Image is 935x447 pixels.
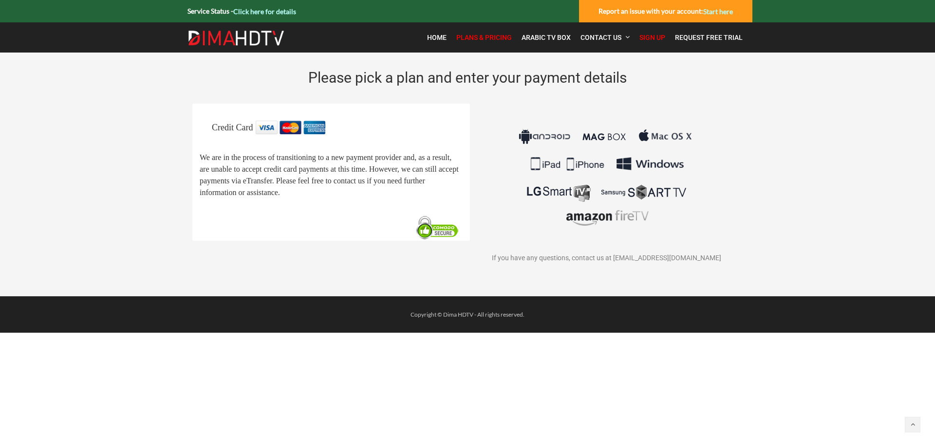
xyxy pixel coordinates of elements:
[905,417,920,432] a: Back to top
[187,7,296,15] strong: Service Status -
[492,254,721,262] span: If you have any questions, contact us at [EMAIL_ADDRESS][DOMAIN_NAME]
[456,34,512,41] span: Plans & Pricing
[703,7,733,16] a: Start here
[187,30,285,46] img: Dima HDTV
[422,27,451,48] a: Home
[183,309,752,321] div: Copyright © Dima HDTV - All rights reserved.
[517,27,576,48] a: Arabic TV Box
[308,69,627,86] span: Please pick a plan and enter your payment details
[598,7,733,15] strong: Report an issue with your account:
[522,34,571,41] span: Arabic TV Box
[639,34,665,41] span: Sign Up
[580,34,621,41] span: Contact Us
[635,27,670,48] a: Sign Up
[675,34,743,41] span: Request Free Trial
[576,27,635,48] a: Contact Us
[451,27,517,48] a: Plans & Pricing
[670,27,748,48] a: Request Free Trial
[233,7,296,16] a: Click here for details
[200,154,459,197] span: We are in the process of transitioning to a new payment provider and, as a result, are unable to ...
[212,123,253,132] span: Credit Card
[427,34,447,41] span: Home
